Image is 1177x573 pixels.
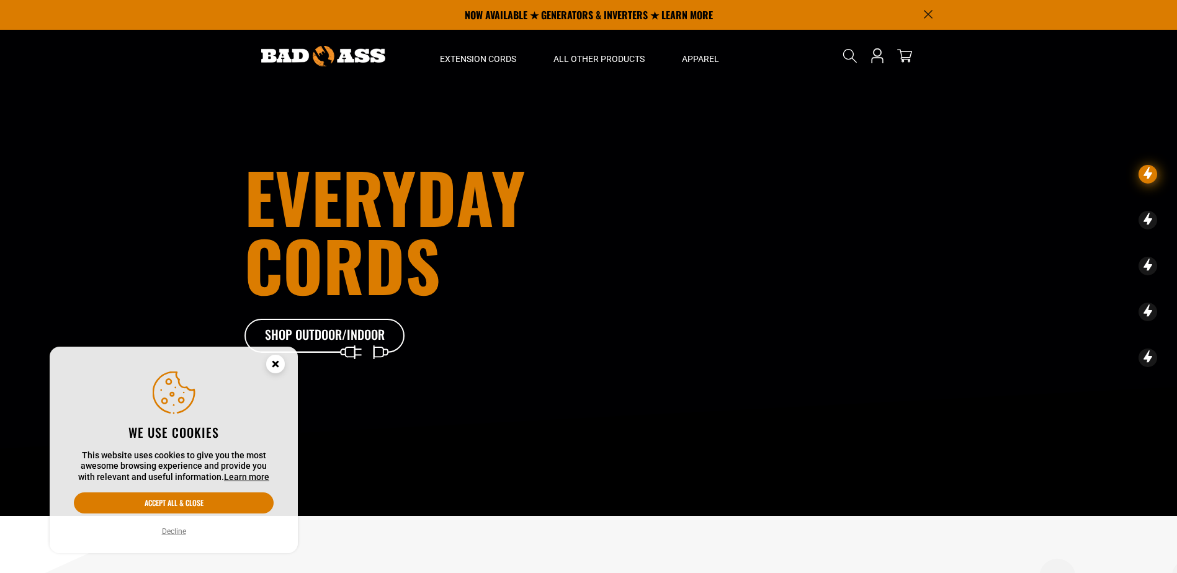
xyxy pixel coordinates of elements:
[224,472,269,482] a: Learn more
[663,30,738,82] summary: Apparel
[682,53,719,64] span: Apparel
[74,424,274,440] h2: We use cookies
[440,53,516,64] span: Extension Cords
[840,46,860,66] summary: Search
[74,492,274,513] button: Accept all & close
[421,30,535,82] summary: Extension Cords
[244,162,658,299] h1: Everyday cords
[244,319,406,353] a: Shop Outdoor/Indoor
[553,53,645,64] span: All Other Products
[158,525,190,538] button: Decline
[74,450,274,483] p: This website uses cookies to give you the most awesome browsing experience and provide you with r...
[50,347,298,554] aside: Cookie Consent
[261,46,385,66] img: Bad Ass Extension Cords
[535,30,663,82] summary: All Other Products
